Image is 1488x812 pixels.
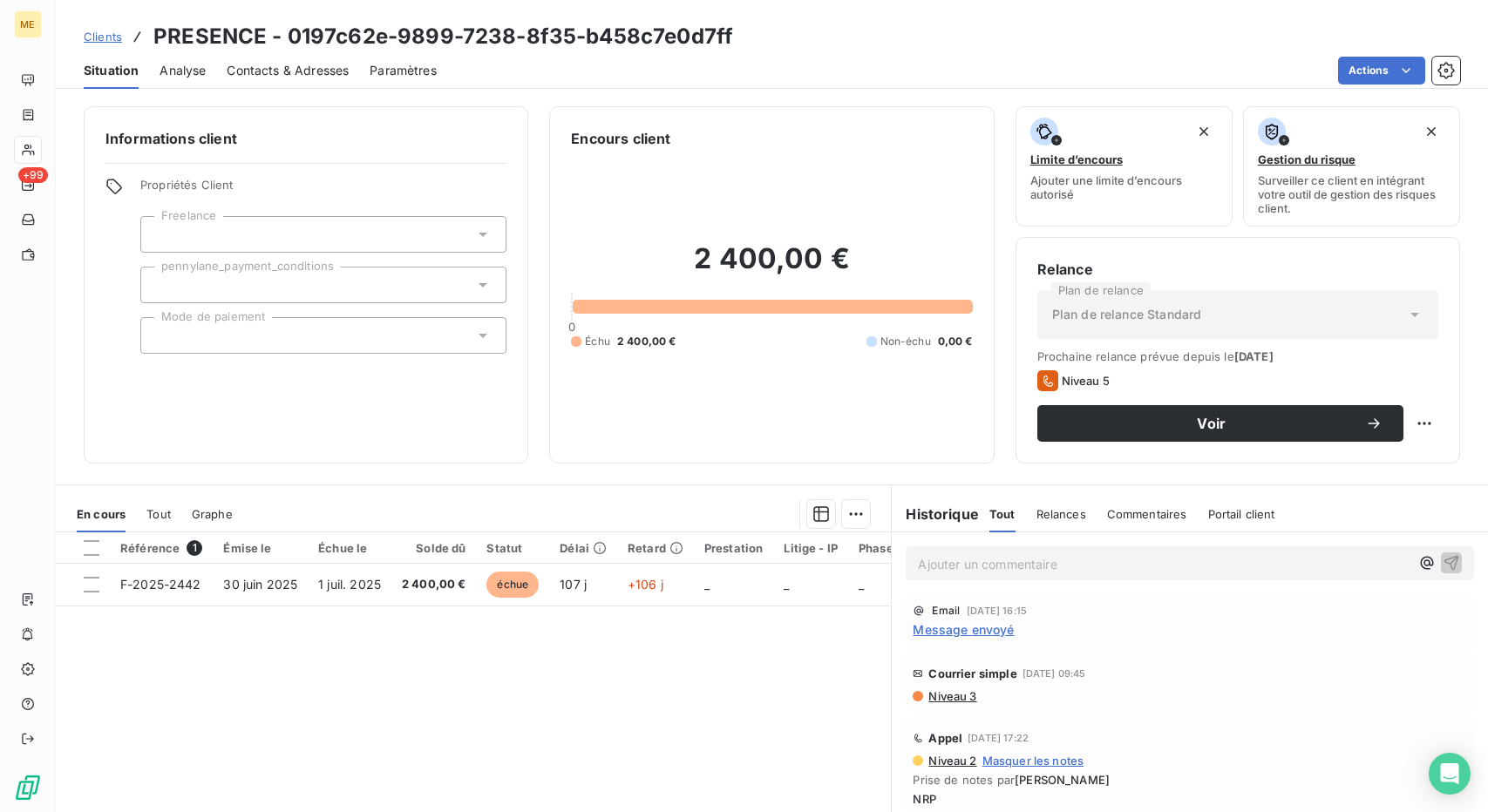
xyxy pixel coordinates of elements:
span: Ajouter une limite d’encours autorisé [1030,173,1218,201]
div: Open Intercom Messenger [1429,753,1471,795]
h3: PRESENCE - 0197c62e-9899-7238-8f35-b458c7e0d7ff [153,21,733,52]
span: échue [486,572,539,598]
a: Clients [84,28,122,45]
button: Voir [1037,405,1403,442]
span: Niveau 3 [927,689,976,703]
button: Actions [1338,57,1425,85]
span: Courrier simple [928,667,1016,680]
span: [PERSON_NAME] [1015,773,1110,787]
div: Délai [560,541,607,555]
span: Plan de relance Standard [1052,306,1202,323]
span: Tout [989,507,1016,521]
div: Solde dû [402,541,466,555]
span: 2 400,00 € [402,576,466,593]
span: 0,00 € [938,334,973,349]
span: _ [859,577,864,592]
span: Échu [585,334,610,349]
span: F-2025-2442 [120,577,201,592]
span: +106 j [628,577,663,592]
button: Limite d’encoursAjouter une limite d’encours autorisé [1016,106,1233,227]
span: [DATE] 16:15 [967,606,1027,616]
span: 0 [568,320,575,334]
h6: Relance [1037,259,1438,280]
span: Prochaine relance prévue depuis le [1037,349,1438,363]
span: [DATE] [1234,349,1274,363]
span: Surveiller ce client en intégrant votre outil de gestion des risques client. [1258,173,1445,215]
div: Statut [486,541,539,555]
span: NRP [913,792,1467,806]
span: Niveau 5 [1062,374,1110,388]
span: 1 [187,540,202,556]
input: Ajouter une valeur [155,277,169,293]
span: _ [784,577,789,592]
span: Gestion du risque [1258,152,1356,166]
span: Analyse [160,62,206,79]
span: Paramètres [370,62,437,79]
span: [DATE] 09:45 [1023,668,1086,679]
span: 30 juin 2025 [223,577,297,592]
span: [DATE] 17:22 [968,733,1029,743]
span: Situation [84,62,139,79]
div: Phase [859,541,893,555]
span: Relances [1036,507,1086,521]
span: En cours [77,507,126,521]
h6: Informations client [105,128,506,149]
span: Limite d’encours [1030,152,1123,166]
span: 2 400,00 € [617,334,676,349]
span: Contacts & Adresses [227,62,349,79]
h2: 2 400,00 € [571,241,972,294]
span: 1 juil. 2025 [318,577,381,592]
span: Propriétés Client [140,178,506,202]
div: ME [14,10,42,38]
h6: Encours client [571,128,670,149]
span: Voir [1058,416,1365,430]
span: _ [704,577,710,592]
div: Référence [120,540,202,556]
span: Commentaires [1107,507,1187,521]
span: Appel [928,731,962,745]
span: Message envoyé [913,620,1014,639]
div: Échue le [318,541,381,555]
span: Clients [84,30,122,44]
div: Litige - IP [784,541,838,555]
div: Retard [628,541,683,555]
span: Tout [146,507,171,521]
h6: Historique [892,504,979,524]
div: Émise le [223,541,297,555]
span: Email [932,606,960,616]
span: Graphe [192,507,233,521]
img: Logo LeanPay [14,774,42,802]
span: Portail client [1208,507,1275,521]
div: Prestation [704,541,764,555]
span: +99 [18,167,48,183]
span: Non-échu [880,334,931,349]
input: Ajouter une valeur [155,227,169,242]
span: Prise de notes par [913,773,1467,787]
button: Gestion du risqueSurveiller ce client en intégrant votre outil de gestion des risques client. [1243,106,1460,227]
input: Ajouter une valeur [155,328,169,343]
span: Niveau 2 [927,754,976,768]
span: Masquer les notes [982,754,1084,768]
span: 107 j [560,577,587,592]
